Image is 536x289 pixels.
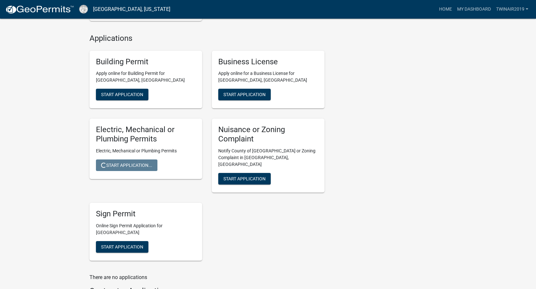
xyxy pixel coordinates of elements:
[218,70,318,84] p: Apply online for a Business License for [GEOGRAPHIC_DATA], [GEOGRAPHIC_DATA]
[96,222,196,236] p: Online Sign Permit Application for [GEOGRAPHIC_DATA]
[101,163,152,168] span: Start Application...
[218,57,318,67] h5: Business License
[223,92,266,97] span: Start Application
[96,148,196,154] p: Electric, Mechanical or Plumbing Permits
[96,241,148,253] button: Start Application
[218,125,318,144] h5: Nuisance or Zoning Complaint
[96,57,196,67] h5: Building Permit
[494,3,531,15] a: twinair2019
[96,159,157,171] button: Start Application...
[101,244,143,249] span: Start Application
[79,5,88,14] img: Cook County, Georgia
[223,176,266,181] span: Start Application
[437,3,455,15] a: Home
[218,173,271,185] button: Start Application
[89,34,324,43] h4: Applications
[89,274,324,281] p: There are no applications
[218,89,271,100] button: Start Application
[96,125,196,144] h5: Electric, Mechanical or Plumbing Permits
[96,209,196,219] h5: Sign Permit
[89,34,324,266] wm-workflow-list-section: Applications
[101,92,143,97] span: Start Application
[96,70,196,84] p: Apply online for Building Permit for [GEOGRAPHIC_DATA], [GEOGRAPHIC_DATA]
[96,89,148,100] button: Start Application
[455,3,494,15] a: My Dashboard
[93,4,170,15] a: [GEOGRAPHIC_DATA], [US_STATE]
[218,148,318,168] p: Notify County of [GEOGRAPHIC_DATA] or Zoning Complaint in [GEOGRAPHIC_DATA], [GEOGRAPHIC_DATA]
